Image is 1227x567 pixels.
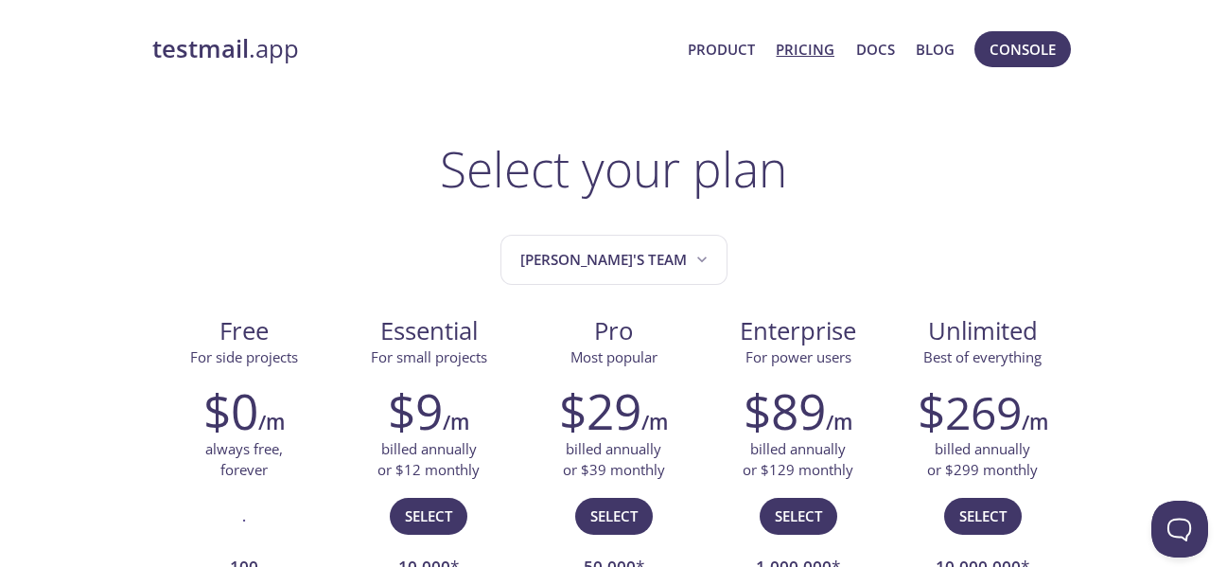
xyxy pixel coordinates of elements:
h6: /m [1022,406,1048,438]
span: Free [167,315,322,347]
button: Abdul's team [500,235,727,285]
span: Select [590,504,638,528]
a: Product [688,37,755,62]
h2: $ [918,382,1022,439]
span: 269 [945,381,1022,443]
p: billed annually or $39 monthly [563,439,665,480]
p: billed annually or $129 monthly [743,439,853,480]
strong: testmail [152,32,249,65]
span: Enterprise [721,315,875,347]
h2: $0 [203,382,258,439]
button: Select [760,498,837,534]
h6: /m [443,406,469,438]
span: Best of everything [923,347,1042,366]
span: Most popular [570,347,657,366]
span: Unlimited [928,314,1038,347]
h6: /m [641,406,668,438]
h6: /m [826,406,852,438]
span: Select [775,504,822,528]
p: billed annually or $299 monthly [927,439,1038,480]
a: Blog [916,37,955,62]
span: For side projects [190,347,298,366]
a: testmail.app [152,33,674,65]
a: Docs [856,37,895,62]
a: Pricing [776,37,834,62]
span: Console [990,37,1056,62]
button: Select [390,498,467,534]
p: always free, forever [205,439,283,480]
h2: $9 [388,382,443,439]
h6: /m [258,406,285,438]
span: Essential [352,315,506,347]
button: Select [944,498,1022,534]
h1: Select your plan [440,140,787,197]
h2: $89 [744,382,826,439]
iframe: Help Scout Beacon - Open [1151,501,1208,558]
h2: $29 [559,382,641,439]
span: Select [405,504,452,528]
button: Select [575,498,653,534]
button: Console [974,31,1071,67]
span: Select [959,504,1007,528]
span: [PERSON_NAME]'s team [520,247,711,273]
span: For small projects [371,347,487,366]
span: For power users [745,347,851,366]
span: Pro [536,315,691,347]
p: billed annually or $12 monthly [377,439,480,480]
